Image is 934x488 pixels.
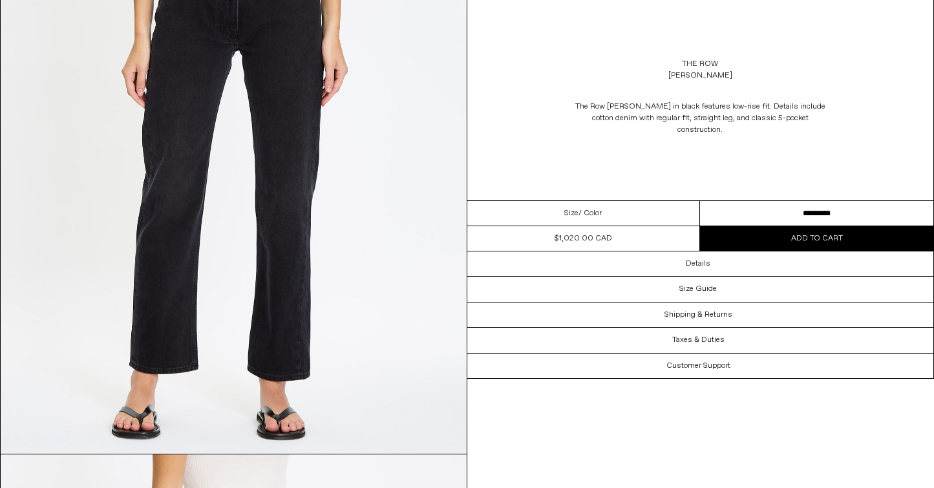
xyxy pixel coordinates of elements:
h3: Size Guide [679,284,717,293]
a: The Row [682,58,718,70]
p: The Row [PERSON_NAME] in black features l [571,94,829,142]
div: [PERSON_NAME] [668,70,732,81]
h3: Taxes & Duties [672,335,725,345]
span: / Color [578,207,602,219]
span: Size [564,207,578,219]
div: $1,020.00 CAD [555,233,612,244]
span: Add to cart [791,233,843,244]
span: ow-rise fit. Details include cotton denim with regular fit, straight leg, and classic 5-pocket co... [592,101,825,135]
button: Add to cart [700,226,933,251]
h3: Customer Support [666,361,730,370]
h3: Details [686,259,710,268]
h3: Shipping & Returns [664,310,732,319]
